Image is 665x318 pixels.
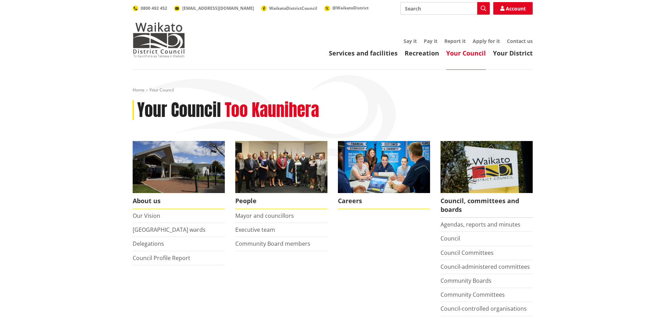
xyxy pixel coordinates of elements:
span: Your Council [149,87,174,93]
a: Council-administered committees [441,263,530,271]
img: Waikato District Council - Te Kaunihera aa Takiwaa o Waikato [133,22,185,57]
span: About us [133,193,225,209]
a: Recreation [405,49,439,57]
a: Agendas, reports and minutes [441,221,520,228]
span: @WaikatoDistrict [332,5,369,11]
a: [GEOGRAPHIC_DATA] wards [133,226,206,234]
a: Contact us [507,38,533,44]
span: People [235,193,327,209]
a: Waikato-District-Council-sign Council, committees and boards [441,141,533,218]
a: Our Vision [133,212,160,220]
a: Mayor and councillors [235,212,294,220]
img: Office staff in meeting - Career page [338,141,430,193]
img: WDC Building 0015 [133,141,225,193]
a: Your Council [446,49,486,57]
img: Waikato-District-Council-sign [441,141,533,193]
nav: breadcrumb [133,87,533,93]
a: [EMAIL_ADDRESS][DOMAIN_NAME] [174,5,254,11]
a: Your District [493,49,533,57]
a: Council Profile Report [133,254,190,262]
a: WaikatoDistrictCouncil [261,5,317,11]
a: Say it [404,38,417,44]
a: WDC Building 0015 About us [133,141,225,209]
a: Services and facilities [329,49,398,57]
a: Careers [338,141,430,209]
a: Council [441,235,460,242]
a: Community Boards [441,277,492,284]
a: Home [133,87,145,93]
a: 0800 492 452 [133,5,167,11]
a: Community Committees [441,291,505,298]
a: Executive team [235,226,275,234]
span: Careers [338,193,430,209]
img: 2022 Council [235,141,327,193]
span: 0800 492 452 [141,5,167,11]
span: Council, committees and boards [441,193,533,218]
a: Council Committees [441,249,494,257]
h2: Too Kaunihera [225,100,319,120]
a: Pay it [424,38,437,44]
a: Council-controlled organisations [441,305,527,312]
span: [EMAIL_ADDRESS][DOMAIN_NAME] [182,5,254,11]
a: Delegations [133,240,164,247]
a: Report it [444,38,466,44]
a: Apply for it [473,38,500,44]
a: Account [493,2,533,15]
span: WaikatoDistrictCouncil [269,5,317,11]
a: 2022 Council People [235,141,327,209]
a: Community Board members [235,240,310,247]
a: @WaikatoDistrict [324,5,369,11]
h1: Your Council [137,100,221,120]
input: Search input [400,2,490,15]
